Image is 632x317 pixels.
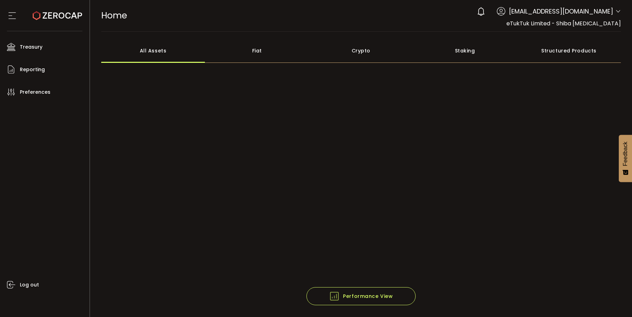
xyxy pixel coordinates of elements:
[506,19,621,27] span: eTukTuk Limited - Shiba [MEDICAL_DATA]
[619,135,632,182] button: Feedback - Show survey
[413,39,517,63] div: Staking
[20,87,50,97] span: Preferences
[20,42,42,52] span: Treasury
[622,142,629,166] span: Feedback
[309,39,413,63] div: Crypto
[517,39,621,63] div: Structured Products
[101,39,205,63] div: All Assets
[205,39,309,63] div: Fiat
[549,242,632,317] iframe: Chat Widget
[20,280,39,290] span: Log out
[101,9,127,22] span: Home
[306,287,416,305] button: Performance View
[329,291,393,301] span: Performance View
[509,7,613,16] span: [EMAIL_ADDRESS][DOMAIN_NAME]
[20,65,45,75] span: Reporting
